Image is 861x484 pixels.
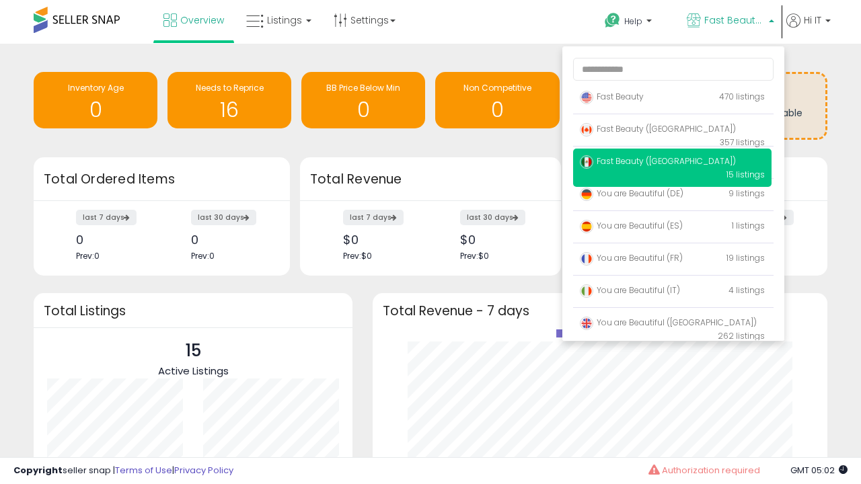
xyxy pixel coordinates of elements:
[68,82,124,93] span: Inventory Age
[580,155,736,167] span: Fast Beauty ([GEOGRAPHIC_DATA])
[34,72,157,128] a: Inventory Age 0
[580,317,593,330] img: uk.png
[40,99,151,121] h1: 0
[13,465,233,477] div: seller snap | |
[180,13,224,27] span: Overview
[580,252,593,266] img: france.png
[804,13,821,27] span: Hi IT
[343,250,372,261] span: Prev: $0
[76,233,151,247] div: 0
[624,15,642,27] span: Help
[191,250,215,261] span: Prev: 0
[76,250,100,261] span: Prev: 0
[580,155,593,169] img: mexico.png
[174,99,285,121] h1: 16
[790,464,848,477] span: 2025-08-12 05:02 GMT
[580,220,683,231] span: You are Beautiful (ES)
[44,170,280,189] h3: Total Ordered Items
[460,210,525,225] label: last 30 days
[326,82,400,93] span: BB Price Below Min
[343,210,404,225] label: last 7 days
[580,123,593,136] img: canada.png
[442,99,552,121] h1: 0
[719,91,765,102] span: 470 listings
[732,220,765,231] span: 1 listings
[580,317,757,328] span: You are Beautiful ([GEOGRAPHIC_DATA])
[718,330,765,341] span: 262 listings
[580,284,593,298] img: italy.png
[13,464,63,477] strong: Copyright
[726,169,765,180] span: 15 listings
[580,252,683,264] span: You are Beautiful (FR)
[383,306,817,316] h3: Total Revenue - 7 days
[44,306,342,316] h3: Total Listings
[191,210,256,225] label: last 30 days
[720,136,765,148] span: 357 listings
[174,464,233,477] a: Privacy Policy
[308,99,418,121] h1: 0
[580,123,736,134] span: Fast Beauty ([GEOGRAPHIC_DATA])
[76,210,137,225] label: last 7 days
[704,13,765,27] span: Fast Beauty ([GEOGRAPHIC_DATA])
[310,170,551,189] h3: Total Revenue
[580,91,593,104] img: usa.png
[196,82,264,93] span: Needs to Reprice
[460,233,537,247] div: $0
[167,72,291,128] a: Needs to Reprice 16
[158,338,229,364] p: 15
[460,250,489,261] span: Prev: $0
[267,13,302,27] span: Listings
[786,13,831,44] a: Hi IT
[728,188,765,199] span: 9 listings
[726,252,765,264] span: 19 listings
[435,72,559,128] a: Non Competitive 0
[580,188,593,201] img: germany.png
[728,284,765,296] span: 4 listings
[301,72,425,128] a: BB Price Below Min 0
[604,12,621,29] i: Get Help
[463,82,531,93] span: Non Competitive
[580,284,680,296] span: You are Beautiful (IT)
[594,2,675,44] a: Help
[580,188,683,199] span: You are Beautiful (DE)
[580,91,644,102] span: Fast Beauty
[115,464,172,477] a: Terms of Use
[343,233,420,247] div: $0
[580,220,593,233] img: spain.png
[158,364,229,378] span: Active Listings
[191,233,266,247] div: 0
